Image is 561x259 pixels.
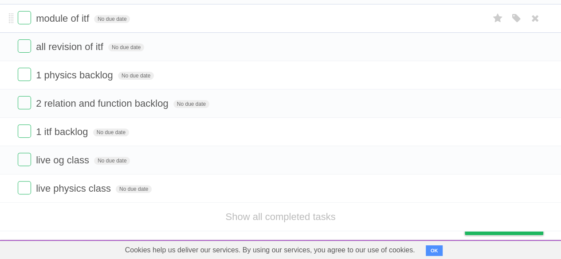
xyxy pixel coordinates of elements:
span: No due date [94,157,130,165]
span: No due date [94,15,130,23]
span: No due date [93,128,129,136]
label: Done [18,68,31,81]
span: No due date [108,43,144,51]
label: Done [18,153,31,166]
span: module of itf [36,13,91,24]
label: Done [18,124,31,138]
span: No due date [116,185,152,193]
a: Show all completed tasks [225,211,335,222]
span: Buy me a coffee [483,219,539,235]
span: 1 itf backlog [36,126,90,137]
label: Done [18,39,31,53]
label: Done [18,11,31,24]
span: live og class [36,155,91,166]
label: Star task [489,11,506,26]
span: all revision of itf [36,41,106,52]
span: Cookies help us deliver our services. By using our services, you agree to our use of cookies. [116,241,424,259]
span: 1 physics backlog [36,70,115,81]
button: OK [426,245,443,256]
label: Done [18,96,31,109]
label: Done [18,181,31,194]
span: 2 relation and function backlog [36,98,170,109]
span: No due date [118,72,154,80]
span: No due date [173,100,209,108]
span: live physics class [36,183,113,194]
